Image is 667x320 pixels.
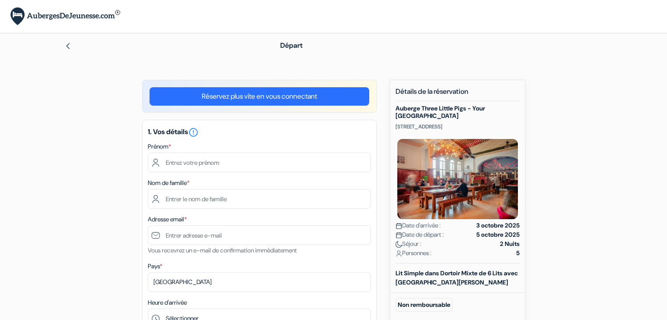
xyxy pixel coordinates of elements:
[396,105,520,120] h5: Auberge Three Little Pigs - Your [GEOGRAPHIC_DATA]
[188,127,199,138] i: error_outline
[396,87,520,101] h5: Détails de la réservation
[396,232,402,238] img: calendar.svg
[148,215,187,224] label: Adresse email
[148,262,162,271] label: Pays
[148,142,171,151] label: Prénom
[148,246,297,254] small: Vous recevrez un e-mail de confirmation immédiatement
[11,7,120,25] img: AubergesDeJeunesse.com
[500,239,520,249] strong: 2 Nuits
[396,241,402,248] img: moon.svg
[476,221,520,230] strong: 3 octobre 2025
[148,225,371,245] input: Entrer adresse e-mail
[64,43,71,50] img: left_arrow.svg
[396,239,421,249] span: Séjour :
[150,87,369,106] a: Réservez plus vite en vous connectant
[148,189,371,209] input: Entrer le nom de famille
[396,230,444,239] span: Date de départ :
[396,223,402,229] img: calendar.svg
[516,249,520,258] strong: 5
[148,298,187,307] label: Heure d'arrivée
[396,221,441,230] span: Date d'arrivée :
[280,41,303,50] span: Départ
[396,250,402,257] img: user_icon.svg
[396,249,432,258] span: Personnes :
[188,127,199,136] a: error_outline
[476,230,520,239] strong: 5 octobre 2025
[148,153,371,172] input: Entrez votre prénom
[396,298,453,312] small: Non remboursable
[148,178,189,188] label: Nom de famille
[396,123,520,130] p: [STREET_ADDRESS]
[396,269,518,286] b: Lit Simple dans Dortoir Mixte de 6 Lits avec [GEOGRAPHIC_DATA][PERSON_NAME]
[148,127,371,138] h5: 1. Vos détails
